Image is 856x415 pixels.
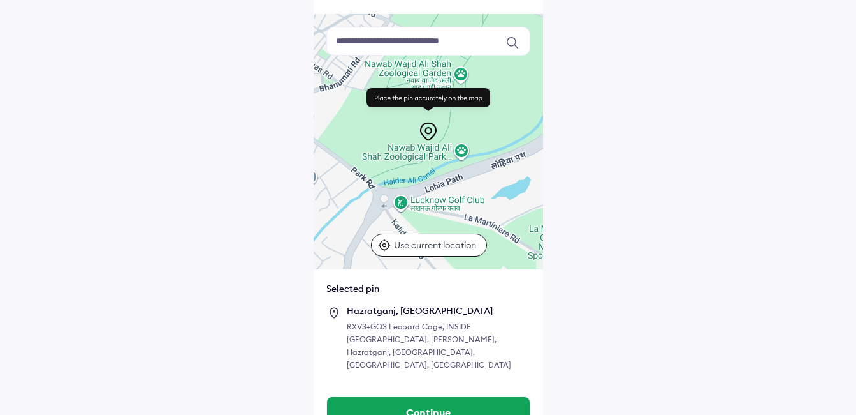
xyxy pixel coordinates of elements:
div: RXV3+GQ3 Leopard Cage, INSIDE [GEOGRAPHIC_DATA], [PERSON_NAME], Hazratganj, [GEOGRAPHIC_DATA], [G... [347,321,530,372]
a: Open this area in Google Maps (opens a new window) [317,253,359,269]
p: Use current location [394,239,479,252]
div: Hazratganj, [GEOGRAPHIC_DATA] [347,305,530,317]
div: Selected pin [326,282,530,295]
